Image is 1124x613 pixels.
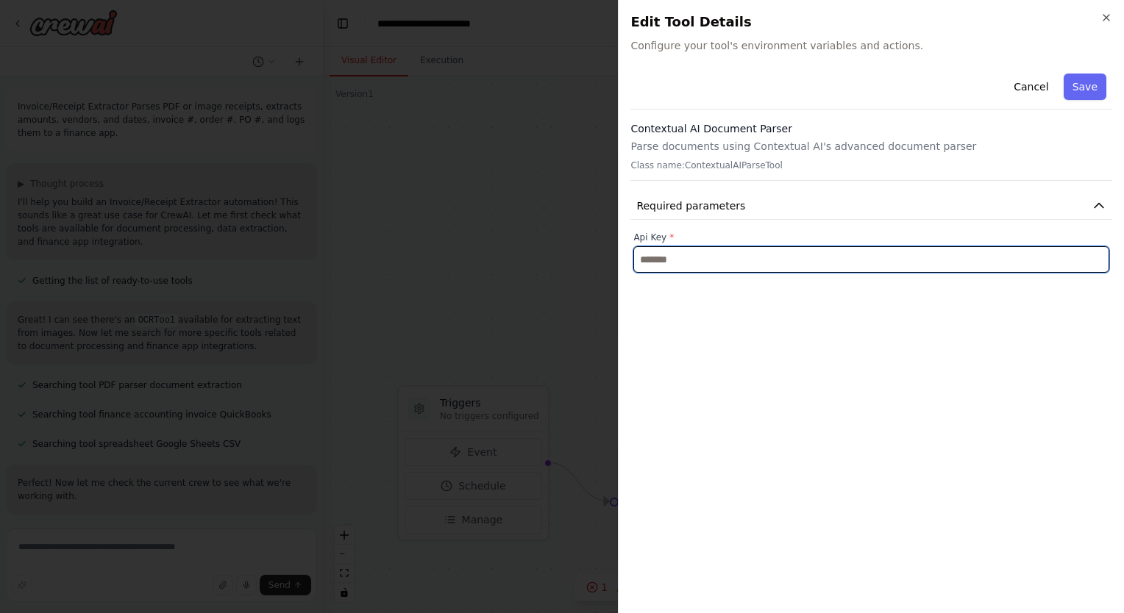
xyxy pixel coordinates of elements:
[630,159,1112,171] p: Class name: ContextualAIParseTool
[630,139,1112,154] p: Parse documents using Contextual AI's advanced document parser
[630,193,1112,220] button: Required parameters
[633,232,1109,243] label: Api Key
[1064,74,1106,100] button: Save
[630,121,1112,136] h3: Contextual AI Document Parser
[1005,74,1057,100] button: Cancel
[636,198,745,213] span: Required parameters
[630,12,1112,32] h2: Edit Tool Details
[630,38,1112,53] span: Configure your tool's environment variables and actions.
